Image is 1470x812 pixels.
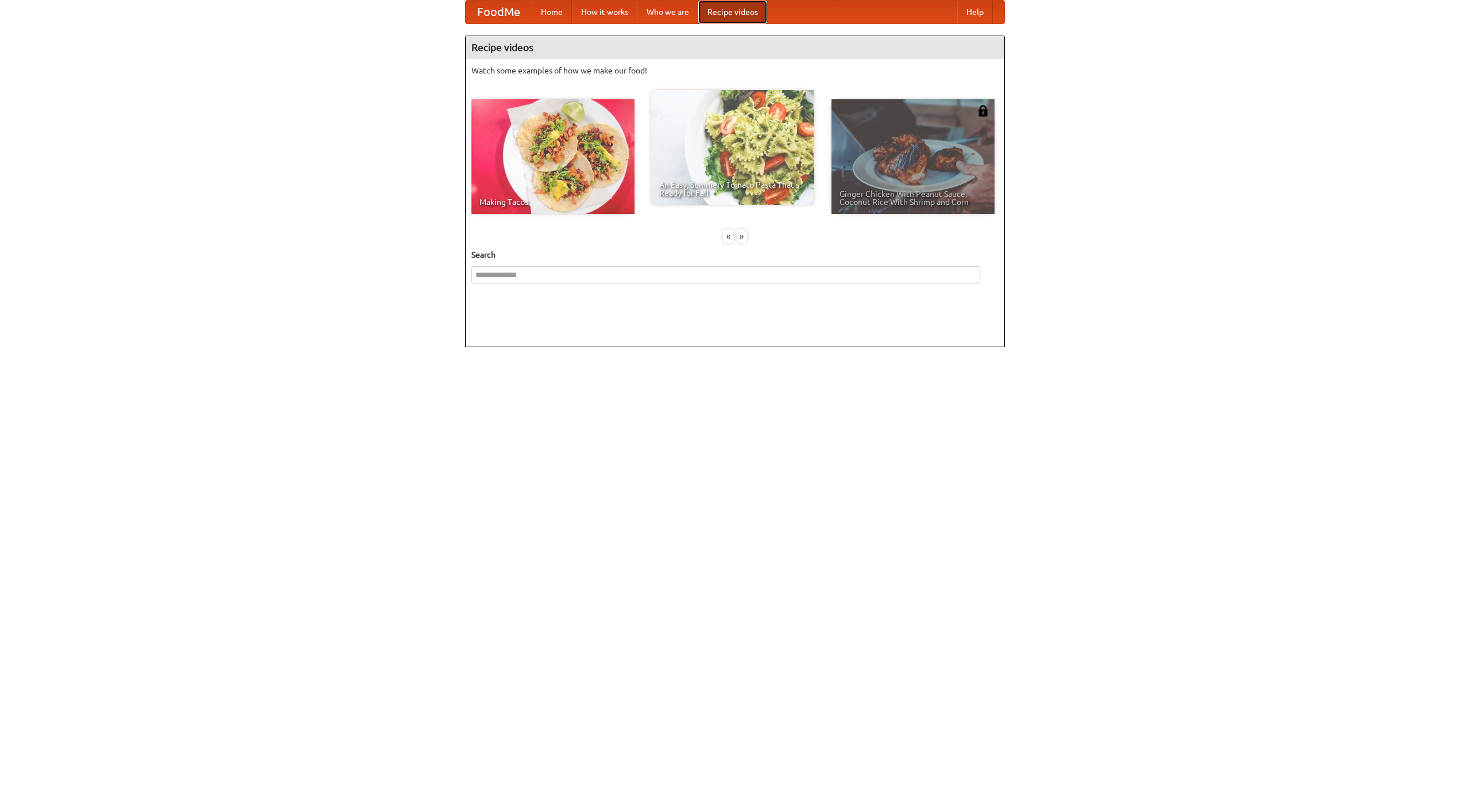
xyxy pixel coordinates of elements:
img: 483408.png [977,105,989,116]
a: Home [532,1,572,24]
span: An Easy, Summery Tomato Pasta That's Ready for Fall [659,181,806,197]
div: « [723,229,733,243]
h5: Search [471,249,999,261]
span: Making Tacos [479,198,626,206]
a: Making Tacos [471,99,635,214]
a: Who we are [637,1,698,24]
div: » [737,229,747,243]
a: Recipe videos [698,1,767,24]
a: FoodMe [466,1,532,24]
a: Help [957,1,993,24]
a: An Easy, Summery Tomato Pasta That's Ready for Fall [651,90,814,205]
p: Watch some examples of how we make our food! [471,65,999,76]
h4: Recipe videos [466,36,1004,59]
a: How it works [572,1,637,24]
